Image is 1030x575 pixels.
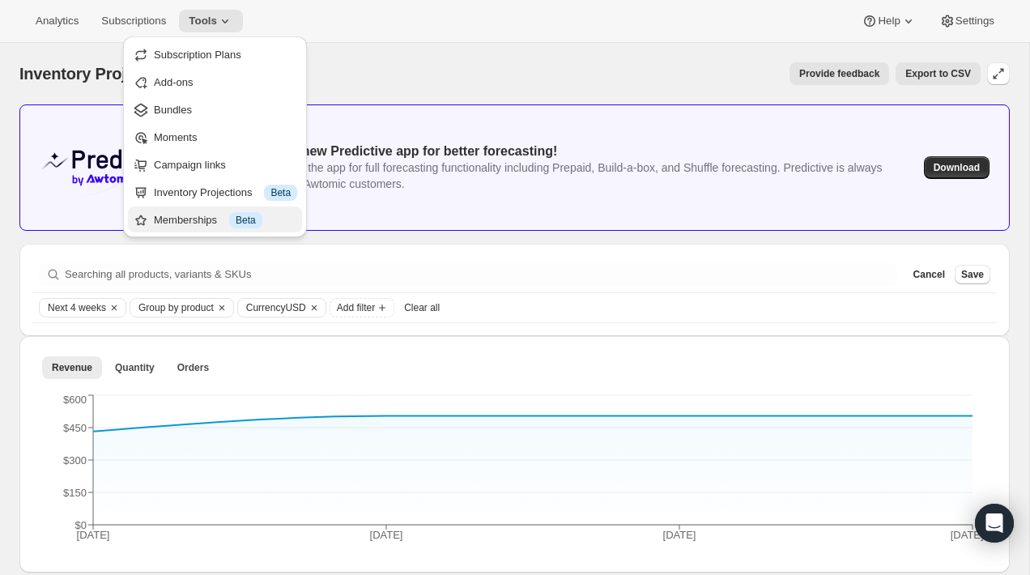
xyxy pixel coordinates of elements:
span: Provide feedback [799,67,879,80]
tspan: $150 [63,487,87,499]
span: Tools [189,15,217,28]
button: Revenue [42,356,102,379]
div: Memberships [154,212,297,228]
span: Settings [956,15,994,28]
span: Add-ons [154,76,193,88]
tspan: [DATE] [77,529,110,541]
button: Moments [128,124,302,150]
span: Revenue [52,361,92,374]
button: Campaign links [128,151,302,177]
button: Add filter [330,298,394,317]
tspan: $300 [63,454,87,466]
div: Inventory Projections [154,185,297,201]
button: Group by product [130,299,214,317]
input: Searching all products, variants & SKUs [65,263,897,286]
span: Clear all [404,301,440,314]
button: Inventory Projections [128,179,302,205]
button: Download [924,156,990,179]
span: Orders [177,361,209,374]
button: Clear [214,299,230,317]
tspan: $0 [75,519,87,531]
button: Provide feedback [790,62,889,85]
div: Open Intercom Messenger [975,504,1014,543]
span: Beta [236,214,256,227]
span: Export to CSV [905,67,971,80]
button: Add-ons [128,69,302,95]
button: Help [852,10,926,32]
button: Subscriptions [92,10,176,32]
span: Group by product [138,301,214,314]
span: Quantity [115,361,155,374]
tspan: $450 [63,422,87,434]
span: Inventory Projections [19,65,181,83]
span: Help [878,15,900,28]
span: Analytics [36,15,79,28]
tspan: $600 [63,394,87,406]
button: Tools [179,10,243,32]
span: Subscriptions [101,15,166,28]
div: Revenue [32,385,997,560]
span: Campaign links [154,159,226,171]
span: Save [961,268,984,281]
button: Export to CSV [896,62,981,85]
button: Currency ,USD [238,299,306,317]
div: Download the app for full forecasting functionality including Prepaid, Build-a-box, and Shuffle f... [254,160,911,192]
button: Cancel [907,265,951,284]
button: Save [955,265,990,284]
span: Currency USD [246,301,306,314]
span: Subscription Plans [154,49,241,61]
span: Try our new Predictive app for better forecasting! [254,144,557,158]
tspan: [DATE] [370,529,403,541]
button: Clear [106,299,122,317]
span: Moments [154,131,197,143]
span: Download [934,161,980,174]
button: Bundles [128,96,302,122]
span: Beta [270,186,291,199]
span: Add filter [337,301,375,314]
tspan: [DATE] [663,529,696,541]
button: Clear [306,299,322,317]
span: Next 4 weeks [48,301,106,314]
button: Next 4 weeks [40,299,106,317]
button: Memberships [128,207,302,232]
span: Bundles [154,104,192,116]
tspan: [DATE] [951,529,984,541]
button: Settings [930,10,1004,32]
button: Clear all [398,298,446,317]
button: Analytics [26,10,88,32]
span: Cancel [913,268,945,281]
button: Subscription Plans [128,41,302,67]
